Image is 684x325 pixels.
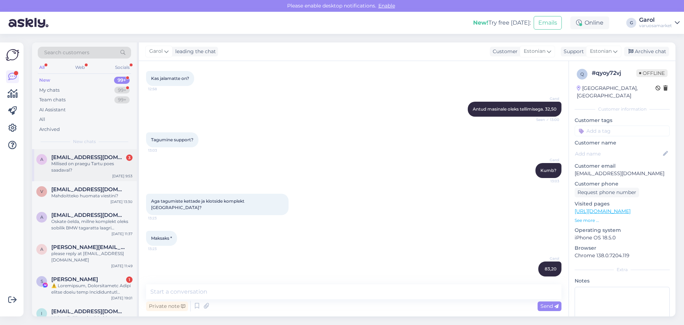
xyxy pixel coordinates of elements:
span: Sheila Perez [51,276,98,283]
span: Tagumine support? [151,137,193,142]
span: Aga tagumiste kettade ja klotside komplekt [GEOGRAPHIC_DATA]? [151,198,245,210]
div: Web [74,63,86,72]
div: Try free [DATE]: [473,19,531,27]
p: See more ... [575,217,670,224]
span: Enable [376,2,397,9]
div: Mahdoitteko huomata viestini? [51,193,133,199]
p: Operating system [575,227,670,234]
div: [DATE] 13:30 [110,199,133,204]
span: q [580,71,584,77]
div: [DATE] 11:49 [111,263,133,269]
span: Garol [149,47,163,55]
div: Millised on praegu Tartu poes saadaval? [51,161,133,173]
span: v [40,189,43,194]
div: 99+ [114,96,130,103]
span: Kumb? [540,168,556,173]
span: ats.kell32@gmail.com [51,154,125,161]
div: Customer information [575,106,670,112]
span: Garol [533,157,559,163]
div: Customer [490,48,518,55]
span: arriba2103@gmail.com [51,212,125,218]
p: Browser [575,244,670,252]
div: 99+ [114,77,130,84]
p: Visited pages [575,200,670,208]
span: 13:23 [148,246,175,252]
div: [DATE] 9:53 [112,173,133,179]
span: 83,20 [545,266,556,271]
span: info.stuudioauto@gmail.com [51,308,125,315]
p: Customer email [575,162,670,170]
span: Estonian [590,47,612,55]
span: New chats [73,138,96,145]
div: Support [561,48,584,55]
button: Emails [534,16,562,30]
span: 12:58 [148,86,175,92]
span: a [40,214,43,220]
div: AI Assistant [39,106,66,113]
div: G [626,18,636,28]
a: Garolvaruosamarket [639,17,680,29]
span: Maksaks * [151,235,172,241]
p: Customer phone [575,180,670,188]
div: Online [570,16,609,29]
input: Add a tag [575,126,670,136]
div: Oskate öelda, millne komplekt oleks sobilik BMW tagaratta laagri vahetuseks? Laagri siseläbimõõt ... [51,218,133,231]
p: Notes [575,277,670,285]
div: All [39,116,45,123]
p: iPhone OS 18.5.0 [575,234,670,242]
span: a [40,157,43,162]
div: [DATE] 11:37 [112,231,133,237]
div: New [39,77,50,84]
div: # qyoy72vj [592,69,636,77]
span: Kas jalamatte on? [151,76,189,81]
span: Seen ✓ 13:00 [533,117,559,122]
span: 13:03 [148,148,175,153]
div: 3 [126,154,133,161]
div: varuosamarket [639,23,672,29]
div: ⚠️ Loremipsum, Dolorsitametc Adipi elitse doeiu temp Incididuntutl etdoloremagn aliqu en admin ve... [51,283,133,295]
div: All [38,63,46,72]
div: please reply at [EMAIL_ADDRESS][DOMAIN_NAME] [51,250,133,263]
span: Garol [533,256,559,261]
div: leading the chat [172,48,216,55]
span: ayuzefovsky@yahoo.com [51,244,125,250]
div: 1 [126,276,133,283]
span: 13:23 [533,277,559,282]
span: S [41,279,43,284]
div: My chats [39,87,59,94]
div: Request phone number [575,188,639,197]
p: Customer name [575,139,670,147]
span: Garol [533,96,559,101]
div: Private note [146,301,188,311]
span: Search customers [44,49,89,56]
div: Garol [639,17,672,23]
div: Team chats [39,96,66,103]
div: Archived [39,126,60,133]
p: Customer tags [575,117,670,124]
div: Socials [114,63,131,72]
input: Add name [575,150,662,158]
a: [URL][DOMAIN_NAME] [575,208,631,214]
div: Archive chat [624,47,669,56]
span: 13:23 [148,215,175,221]
span: Estonian [524,47,545,55]
div: [GEOGRAPHIC_DATA], [GEOGRAPHIC_DATA] [577,85,655,100]
div: [DATE] 19:01 [111,295,133,301]
span: 13:03 [533,178,559,184]
span: Send [540,303,559,309]
div: 99+ [114,87,130,94]
span: Antud masinale oleks tellimisega. 32,50 [473,106,556,112]
img: Askly Logo [6,48,19,62]
p: Chrome 138.0.7204.119 [575,252,670,259]
p: [EMAIL_ADDRESS][DOMAIN_NAME] [575,170,670,177]
span: vjalkanen@gmail.com [51,186,125,193]
span: i [41,311,42,316]
b: New! [473,19,488,26]
span: a [40,247,43,252]
span: Offline [636,69,668,77]
div: Extra [575,266,670,273]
